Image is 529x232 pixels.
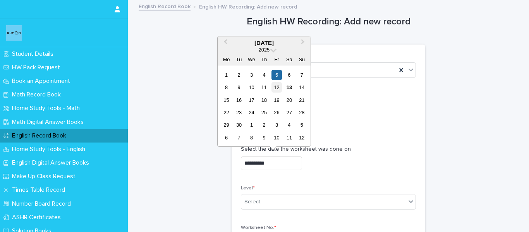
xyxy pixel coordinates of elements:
[284,54,294,65] div: Sa
[241,145,416,153] p: Select the date the worksheet was done on
[199,2,297,10] p: English HW Recording: Add new record
[234,95,244,105] div: Choose Tuesday, 16 September 2025
[241,186,255,191] span: Level
[9,77,76,85] p: Book an Appointment
[297,70,307,80] div: Choose Sunday, 7 September 2025
[297,107,307,118] div: Choose Sunday, 28 September 2025
[259,47,270,53] span: 2025
[9,200,77,208] p: Number Board Record
[284,95,294,105] div: Choose Saturday, 20 September 2025
[234,54,244,65] div: Tu
[271,132,282,143] div: Choose Friday, 10 October 2025
[246,54,257,65] div: We
[284,132,294,143] div: Choose Saturday, 11 October 2025
[221,132,232,143] div: Choose Monday, 6 October 2025
[246,132,257,143] div: Choose Wednesday, 8 October 2025
[271,95,282,105] div: Choose Friday, 19 September 2025
[259,107,269,118] div: Choose Thursday, 25 September 2025
[9,186,71,194] p: Times Table Record
[297,37,310,50] button: Next Month
[259,54,269,65] div: Th
[297,82,307,93] div: Choose Sunday, 14 September 2025
[221,54,232,65] div: Mo
[246,82,257,93] div: Choose Wednesday, 10 September 2025
[271,54,282,65] div: Fr
[246,70,257,80] div: Choose Wednesday, 3 September 2025
[259,70,269,80] div: Choose Thursday, 4 September 2025
[259,95,269,105] div: Choose Thursday, 18 September 2025
[6,25,22,41] img: o6XkwfS7S2qhyeB9lxyF
[218,37,231,50] button: Previous Month
[221,120,232,130] div: Choose Monday, 29 September 2025
[297,132,307,143] div: Choose Sunday, 12 October 2025
[271,70,282,80] div: Choose Friday, 5 September 2025
[244,198,264,206] div: Select...
[9,50,60,58] p: Student Details
[271,107,282,118] div: Choose Friday, 26 September 2025
[271,120,282,130] div: Choose Friday, 3 October 2025
[241,113,416,121] p: H
[234,107,244,118] div: Choose Tuesday, 23 September 2025
[297,95,307,105] div: Choose Sunday, 21 September 2025
[9,64,66,71] p: HW Pack Request
[284,82,294,93] div: Choose Saturday, 13 September 2025
[259,132,269,143] div: Choose Thursday, 9 October 2025
[9,214,67,221] p: ASHR Certificates
[259,82,269,93] div: Choose Thursday, 11 September 2025
[9,173,82,180] p: Make Up Class Request
[9,146,91,153] p: Home Study Tools - English
[221,70,232,80] div: Choose Monday, 1 September 2025
[221,82,232,93] div: Choose Monday, 8 September 2025
[284,120,294,130] div: Choose Saturday, 4 October 2025
[246,95,257,105] div: Choose Wednesday, 17 September 2025
[284,70,294,80] div: Choose Saturday, 6 September 2025
[246,107,257,118] div: Choose Wednesday, 24 September 2025
[234,132,244,143] div: Choose Tuesday, 7 October 2025
[297,120,307,130] div: Choose Sunday, 5 October 2025
[234,82,244,93] div: Choose Tuesday, 9 September 2025
[241,225,276,230] span: Worksheet No.
[234,120,244,130] div: Choose Tuesday, 30 September 2025
[9,132,72,139] p: English Record Book
[232,16,425,27] h1: English HW Recording: Add new record
[9,159,95,167] p: English Digital Answer Books
[9,105,86,112] p: Home Study Tools - Math
[139,2,191,10] a: English Record Book
[220,69,308,144] div: month 2025-09
[297,54,307,65] div: Su
[9,91,67,98] p: Math Record Book
[221,107,232,118] div: Choose Monday, 22 September 2025
[218,40,311,46] div: [DATE]
[271,82,282,93] div: Choose Friday, 12 September 2025
[246,120,257,130] div: Choose Wednesday, 1 October 2025
[259,120,269,130] div: Choose Thursday, 2 October 2025
[221,95,232,105] div: Choose Monday, 15 September 2025
[241,102,416,110] p: Select 'H' for Homework
[284,107,294,118] div: Choose Saturday, 27 September 2025
[234,70,244,80] div: Choose Tuesday, 2 September 2025
[9,119,90,126] p: Math Digital Answer Books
